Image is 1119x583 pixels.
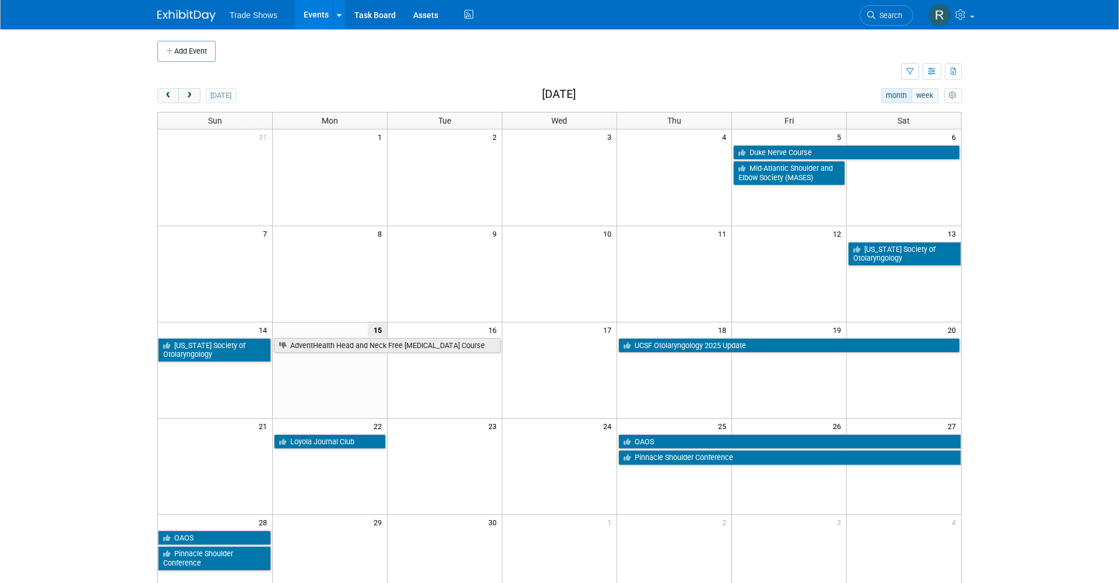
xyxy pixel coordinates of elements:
[178,88,200,103] button: next
[618,434,961,449] a: OAOS
[368,322,387,337] span: 15
[836,129,846,144] span: 5
[949,92,956,100] i: Personalize Calendar
[944,88,962,103] button: myCustomButton
[158,531,271,546] a: OAOS
[881,88,912,103] button: month
[606,129,617,144] span: 3
[274,338,501,353] a: AdventHealth Head and Neck Free [MEDICAL_DATA] Course
[784,116,794,125] span: Fri
[208,116,222,125] span: Sun
[158,546,271,570] a: Pinnacle Shoulder Conference
[157,41,216,62] button: Add Event
[158,338,271,362] a: [US_STATE] Society of Otolaryngology
[258,322,272,337] span: 14
[912,88,938,103] button: week
[542,88,576,101] h2: [DATE]
[602,226,617,241] span: 10
[606,515,617,529] span: 1
[157,10,216,22] img: ExhibitDay
[230,10,277,20] span: Trade Shows
[832,322,846,337] span: 19
[487,515,502,529] span: 30
[928,4,951,26] img: Rachel Murphy
[836,515,846,529] span: 3
[487,419,502,433] span: 23
[717,322,731,337] span: 18
[860,5,913,26] a: Search
[721,515,731,529] span: 2
[551,116,567,125] span: Wed
[832,226,846,241] span: 12
[832,419,846,433] span: 26
[376,129,387,144] span: 1
[946,322,961,337] span: 20
[898,116,910,125] span: Sat
[667,116,681,125] span: Thu
[274,434,386,449] a: Loyola Journal Club
[157,88,179,103] button: prev
[376,226,387,241] span: 8
[946,226,961,241] span: 13
[717,226,731,241] span: 11
[602,419,617,433] span: 24
[262,226,272,241] span: 7
[875,11,902,20] span: Search
[258,129,272,144] span: 31
[372,419,387,433] span: 22
[491,226,502,241] span: 9
[206,88,237,103] button: [DATE]
[951,515,961,529] span: 4
[733,145,960,160] a: Duke Nerve Course
[721,129,731,144] span: 4
[602,322,617,337] span: 17
[951,129,961,144] span: 6
[372,515,387,529] span: 29
[618,338,960,353] a: UCSF Otolaryngology 2025 Update
[258,419,272,433] span: 21
[258,515,272,529] span: 28
[438,116,451,125] span: Tue
[946,419,961,433] span: 27
[618,450,961,465] a: Pinnacle Shoulder Conference
[487,322,502,337] span: 16
[491,129,502,144] span: 2
[717,419,731,433] span: 25
[733,161,845,185] a: Mid-Atlantic Shoulder and Elbow Society (MASES)
[848,242,961,266] a: [US_STATE] Society of Otolaryngology
[322,116,338,125] span: Mon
